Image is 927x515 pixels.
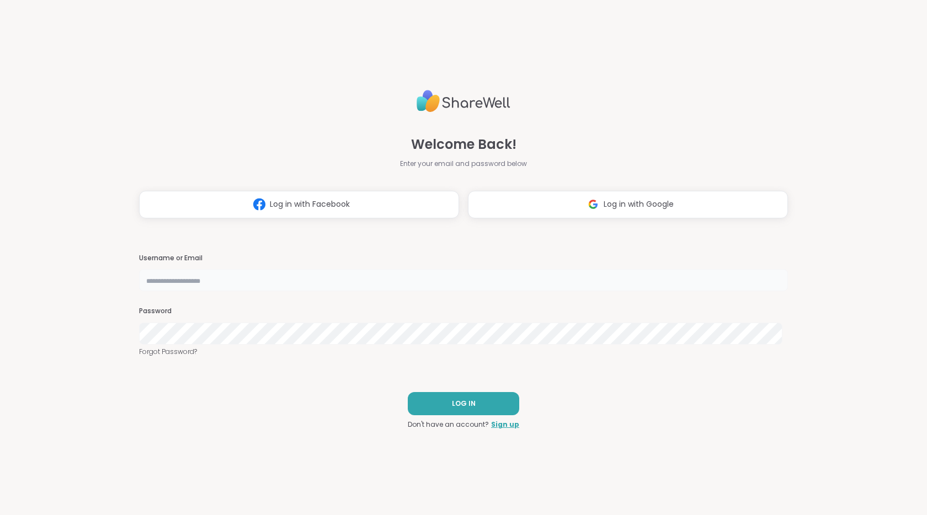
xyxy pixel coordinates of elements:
[468,191,788,218] button: Log in with Google
[604,199,674,210] span: Log in with Google
[452,399,476,409] span: LOG IN
[249,194,270,214] img: ShareWell Logomark
[491,420,519,430] a: Sign up
[417,85,510,117] img: ShareWell Logo
[583,194,604,214] img: ShareWell Logomark
[139,254,788,263] h3: Username or Email
[139,347,788,357] a: Forgot Password?
[400,159,527,169] span: Enter your email and password below
[408,392,519,415] button: LOG IN
[408,420,489,430] span: Don't have an account?
[270,199,350,210] span: Log in with Facebook
[139,191,459,218] button: Log in with Facebook
[139,307,788,316] h3: Password
[411,135,516,154] span: Welcome Back!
